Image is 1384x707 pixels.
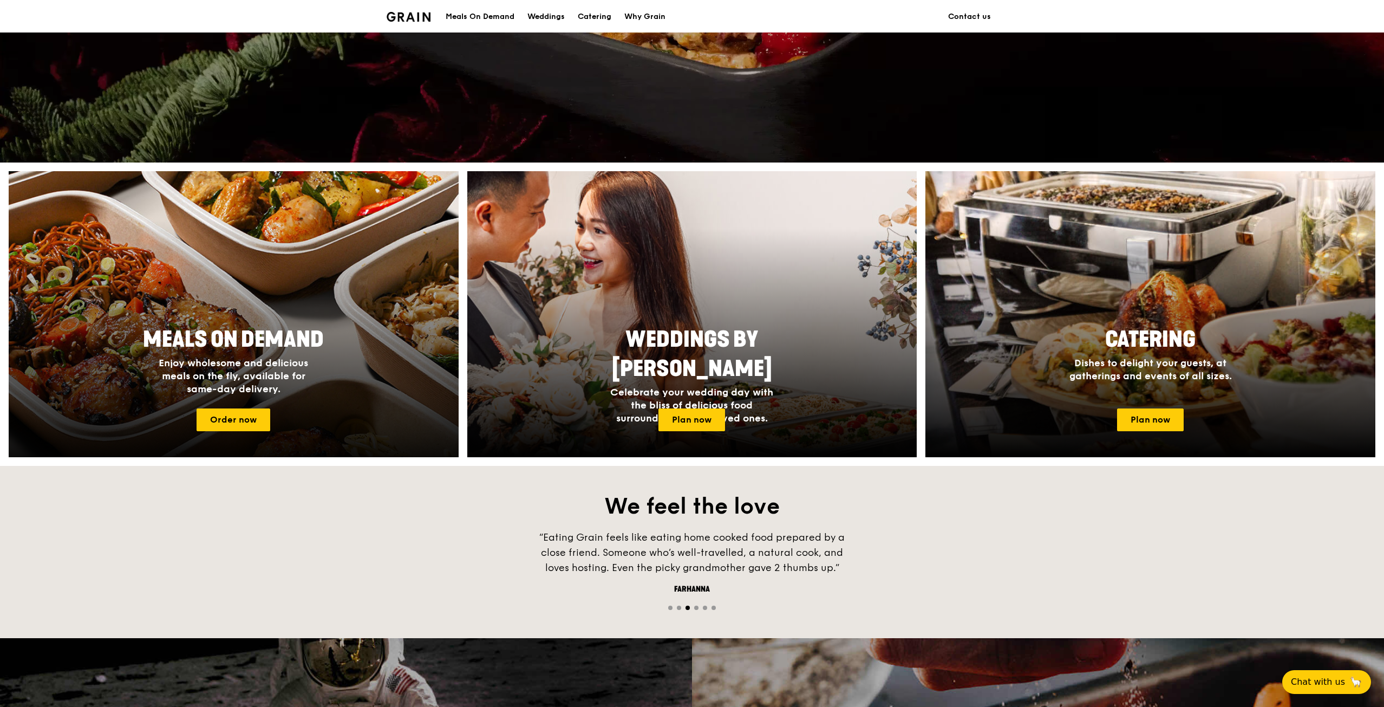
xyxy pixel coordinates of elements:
span: Weddings by [PERSON_NAME] [612,327,772,382]
span: Go to slide 1 [668,606,673,610]
img: catering-card.e1cfaf3e.jpg [925,171,1375,457]
button: Chat with us🦙 [1282,670,1371,694]
span: Chat with us [1291,676,1345,689]
a: Why Grain [618,1,672,33]
img: weddings-card.4f3003b8.jpg [467,171,917,457]
div: Catering [578,1,611,33]
a: Weddings [521,1,571,33]
div: Meals On Demand [446,1,514,33]
span: Celebrate your wedding day with the bliss of delicious food surrounded by your loved ones. [610,386,773,424]
span: Go to slide 2 [677,606,681,610]
div: Farhanna [530,584,854,595]
a: CateringDishes to delight your guests, at gatherings and events of all sizes.Plan now [925,171,1375,457]
span: Dishes to delight your guests, at gatherings and events of all sizes. [1069,357,1232,382]
div: “Eating Grain feels like eating home cooked food prepared by a close friend. Someone who’s well-t... [530,530,854,575]
div: Weddings [527,1,565,33]
span: Go to slide 6 [711,606,716,610]
span: Enjoy wholesome and delicious meals on the fly, available for same-day delivery. [159,357,308,395]
span: Go to slide 5 [703,606,707,610]
span: Go to slide 3 [686,606,690,610]
a: Meals On DemandEnjoy wholesome and delicious meals on the fly, available for same-day delivery.Or... [9,171,459,457]
span: Meals On Demand [143,327,324,353]
div: Why Grain [624,1,665,33]
img: Grain [387,12,430,22]
span: Go to slide 4 [694,606,698,610]
a: Contact us [942,1,997,33]
a: Plan now [658,408,725,431]
a: Order now [197,408,270,431]
span: 🦙 [1349,676,1362,689]
a: Weddings by [PERSON_NAME]Celebrate your wedding day with the bliss of delicious food surrounded b... [467,171,917,457]
a: Plan now [1117,408,1184,431]
span: Catering [1105,327,1196,353]
a: Catering [571,1,618,33]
